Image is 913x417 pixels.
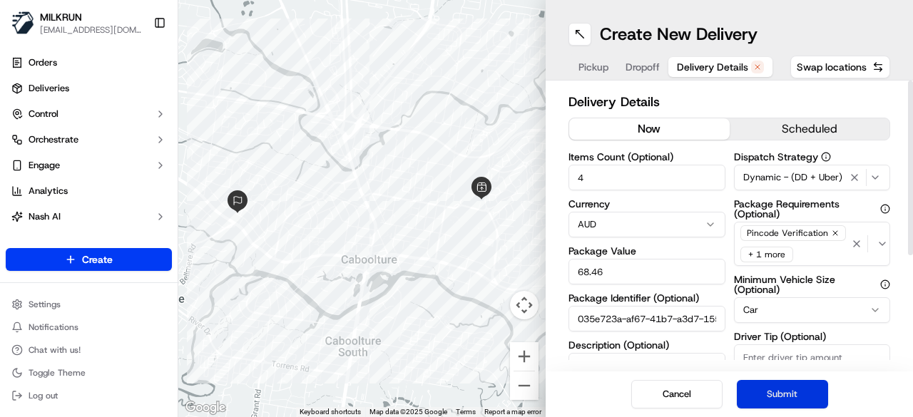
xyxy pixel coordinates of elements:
span: Dynamic - (DD + Uber) [743,171,842,184]
span: Orchestrate [29,133,78,146]
img: MILKRUN [11,11,34,34]
h2: Delivery Details [568,92,890,112]
a: Report a map error [484,408,541,416]
button: Package Requirements (Optional) [880,204,890,214]
span: Notifications [29,321,78,333]
label: Package Identifier (Optional) [568,293,725,303]
img: Google [182,398,229,417]
span: Product Catalog [29,236,97,249]
label: Currency [568,199,725,209]
span: Settings [29,299,61,310]
a: Terms (opens in new tab) [456,408,476,416]
label: Package Requirements (Optional) [734,199,891,219]
input: Enter driver tip amount [734,344,891,370]
span: Orders [29,56,57,69]
label: Driver Tip (Optional) [734,331,891,341]
span: Swap locations [797,60,867,74]
button: MILKRUNMILKRUN[EMAIL_ADDRESS][DOMAIN_NAME] [6,6,148,40]
span: Nash AI [29,210,61,223]
span: Pickup [578,60,608,74]
span: Control [29,108,58,120]
button: Submit [737,380,828,408]
button: Nash AI [6,205,172,228]
span: Delivery Details [677,60,748,74]
div: + 1 more [740,247,793,262]
button: Zoom out [510,371,539,400]
button: [EMAIL_ADDRESS][DOMAIN_NAME] [40,24,142,36]
label: Package Value [568,246,725,256]
button: MILKRUN [40,10,82,24]
span: Deliveries [29,82,69,95]
button: Dynamic - (DD + Uber) [734,165,891,190]
span: Log out [29,390,58,401]
span: Analytics [29,185,68,197]
a: Open this area in Google Maps (opens a new window) [182,398,229,417]
span: Dropoff [626,60,660,74]
span: Chat with us! [29,344,81,356]
input: Enter package value [568,259,725,284]
button: Map camera controls [510,291,539,319]
a: Deliveries [6,77,172,100]
button: now [569,118,730,140]
button: Orchestrate [6,128,172,151]
span: Toggle Theme [29,367,86,379]
a: Orders [6,51,172,74]
input: Enter number of items [568,165,725,190]
label: Items Count (Optional) [568,152,725,162]
button: Pincode Verification+ 1 more [734,222,891,266]
button: Keyboard shortcuts [300,407,361,417]
button: Engage [6,154,172,177]
h1: Create New Delivery [600,23,758,46]
button: Notifications [6,317,172,337]
button: Minimum Vehicle Size (Optional) [880,279,890,289]
button: Swap locations [790,56,890,78]
a: Analytics [6,180,172,202]
span: Engage [29,159,60,172]
button: Settings [6,294,172,314]
span: Pincode Verification [747,227,828,239]
button: Chat with us! [6,340,172,360]
button: Control [6,103,172,125]
button: scheduled [730,118,890,140]
button: Cancel [631,380,723,408]
label: Dispatch Strategy [734,152,891,162]
button: Create [6,248,172,271]
span: Map data ©2025 Google [369,408,447,416]
label: Description (Optional) [568,340,725,350]
label: Minimum Vehicle Size (Optional) [734,274,891,294]
button: Zoom in [510,342,539,371]
button: Toggle Theme [6,363,172,383]
a: Product Catalog [6,231,172,254]
input: Enter package identifier [568,306,725,331]
button: Dispatch Strategy [821,152,831,162]
span: Create [82,252,113,267]
button: Log out [6,386,172,406]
